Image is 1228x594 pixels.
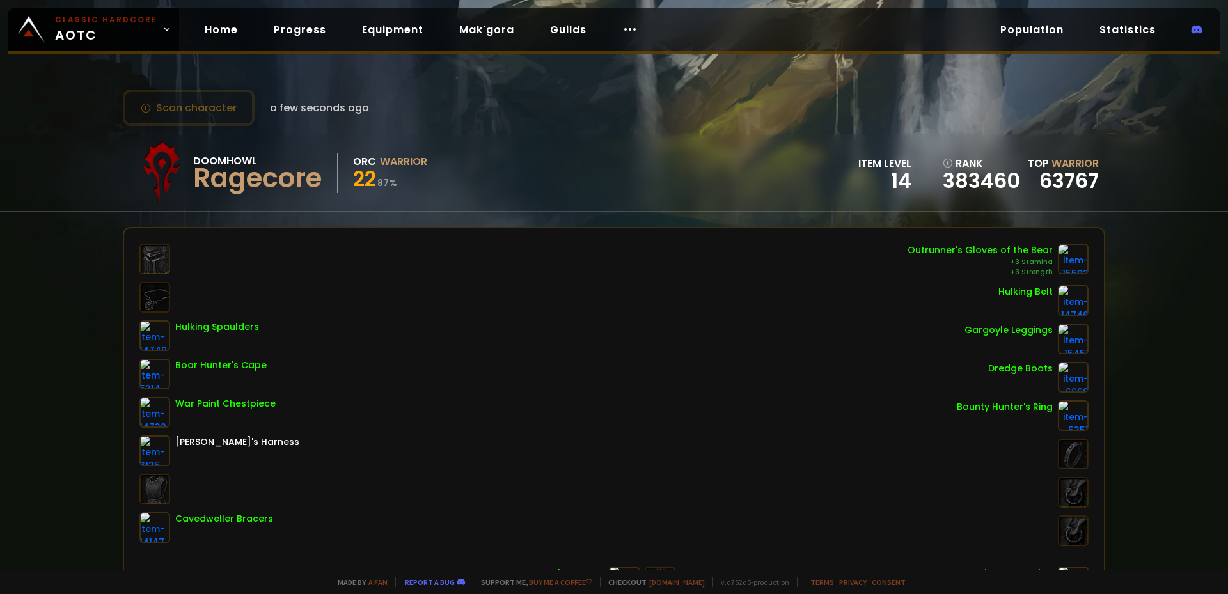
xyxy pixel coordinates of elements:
div: Orc [353,153,376,169]
div: item level [858,155,911,171]
span: a few seconds ago [270,100,369,116]
div: Hulking Spaulders [175,320,259,334]
a: Report a bug [405,577,455,587]
img: item-5351 [1058,400,1089,431]
div: [PERSON_NAME]'s Harness [175,435,299,449]
img: item-14749 [139,320,170,351]
span: Checkout [600,577,705,587]
small: 87 % [377,176,397,189]
div: War Paint Chestpiece [175,397,276,410]
img: item-6125 [139,435,170,466]
div: Zhovur Axe [553,567,604,580]
span: Made by [330,577,388,587]
img: item-15502 [1058,244,1089,274]
a: Guilds [540,17,597,43]
div: Hulking Belt [998,285,1053,299]
img: item-14746 [1058,285,1089,316]
a: Equipment [352,17,434,43]
div: 14 [858,171,911,191]
img: item-14730 [139,397,170,428]
span: Warrior [1051,156,1099,171]
div: Top [1028,155,1099,171]
div: Ragecore [193,169,322,188]
small: Classic Hardcore [55,14,157,26]
span: AOTC [55,14,157,45]
div: Boar Hunter's Cape [175,359,267,372]
div: rank [943,155,1020,171]
a: Progress [264,17,336,43]
div: +3 Strength [908,267,1053,277]
img: item-14147 [139,512,170,543]
a: 63767 [1039,166,1099,195]
div: Cavedweller Bracers [175,512,273,526]
div: Privateer Musket [975,567,1053,580]
a: Statistics [1089,17,1166,43]
span: 22 [353,164,376,193]
div: Outrunner's Gloves of the Bear [908,244,1053,257]
div: Warrior [380,153,427,169]
img: item-15451 [1058,324,1089,354]
img: item-6666 [1058,362,1089,393]
a: Privacy [839,577,867,587]
a: Home [194,17,248,43]
div: Bounty Hunter's Ring [957,400,1053,414]
a: Terms [810,577,834,587]
a: Consent [872,577,906,587]
a: 383460 [943,171,1020,191]
span: Support me, [473,577,592,587]
a: Buy me a coffee [529,577,592,587]
div: Doomhowl [193,153,322,169]
div: +3 Stamina [908,257,1053,267]
span: v. d752d5 - production [712,577,789,587]
button: Scan character [123,90,255,126]
img: item-5314 [139,359,170,389]
a: [DOMAIN_NAME] [649,577,705,587]
a: Population [990,17,1074,43]
a: a fan [368,577,388,587]
div: Dredge Boots [988,362,1053,375]
a: Classic HardcoreAOTC [8,8,179,51]
a: Mak'gora [449,17,524,43]
div: Gargoyle Leggings [964,324,1053,337]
